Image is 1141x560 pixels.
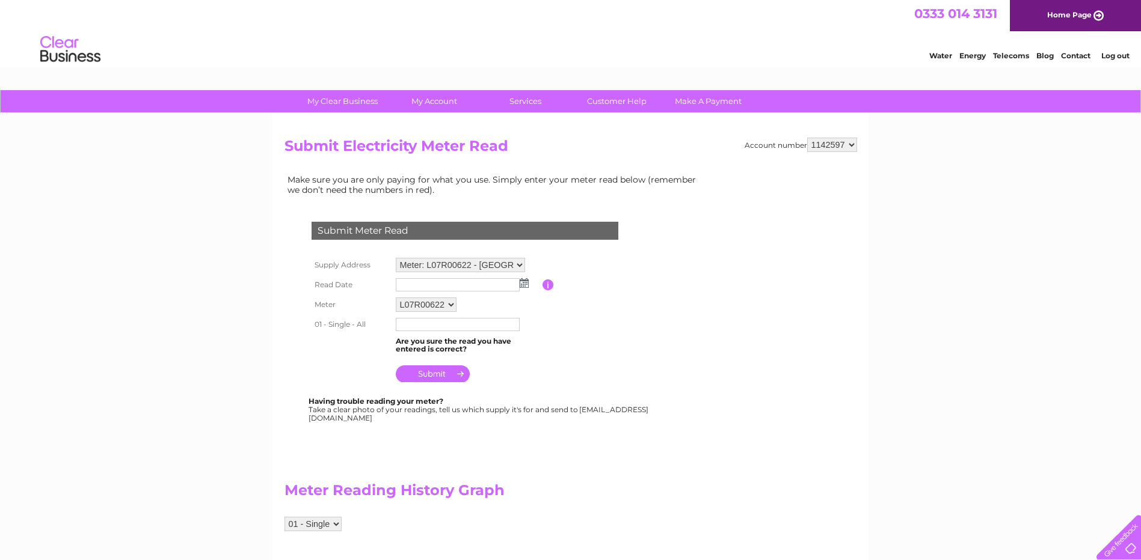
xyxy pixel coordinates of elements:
img: logo.png [40,31,101,68]
img: ... [520,278,529,288]
a: Customer Help [567,90,666,112]
a: My Clear Business [293,90,392,112]
th: Supply Address [309,255,393,275]
div: Submit Meter Read [312,222,618,240]
h2: Meter Reading History Graph [284,482,706,505]
a: Energy [959,51,986,60]
a: Water [929,51,952,60]
b: Having trouble reading your meter? [309,397,443,406]
div: Account number [745,138,857,152]
th: 01 - Single - All [309,315,393,334]
h2: Submit Electricity Meter Read [284,138,857,160]
td: Are you sure the read you have entered is correct? [393,334,543,357]
a: Blog [1036,51,1054,60]
input: Information [543,279,554,290]
a: Contact [1061,51,1090,60]
td: Make sure you are only paying for what you use. Simply enter your meter read below (remember we d... [284,172,706,197]
a: My Account [384,90,484,112]
a: Services [476,90,575,112]
a: 0333 014 3131 [914,6,997,21]
div: Take a clear photo of your readings, tell us which supply it's for and send to [EMAIL_ADDRESS][DO... [309,397,650,422]
th: Meter [309,294,393,315]
input: Submit [396,365,470,382]
div: Clear Business is a trading name of Verastar Limited (registered in [GEOGRAPHIC_DATA] No. 3667643... [287,7,855,58]
a: Telecoms [993,51,1029,60]
th: Read Date [309,275,393,294]
a: Make A Payment [659,90,758,112]
a: Log out [1101,51,1130,60]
